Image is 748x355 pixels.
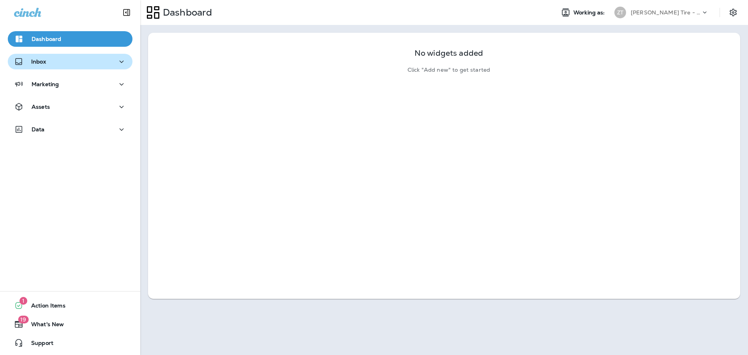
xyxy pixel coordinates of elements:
button: 19What's New [8,316,132,332]
span: Action Items [23,302,65,312]
button: Assets [8,99,132,115]
p: [PERSON_NAME] Tire - [GEOGRAPHIC_DATA] [631,9,701,16]
button: Collapse Sidebar [116,5,138,20]
p: Click "Add new" to get started [408,67,490,73]
p: Marketing [32,81,59,87]
span: Support [23,340,53,349]
p: Assets [32,104,50,110]
button: Marketing [8,76,132,92]
button: Support [8,335,132,351]
p: Dashboard [160,7,212,18]
span: 19 [18,316,28,323]
button: Inbox [8,54,132,69]
button: Settings [726,5,740,19]
p: Inbox [31,58,46,65]
span: What's New [23,321,64,330]
span: Working as: [573,9,607,16]
button: 1Action Items [8,298,132,313]
button: Dashboard [8,31,132,47]
button: Data [8,122,132,137]
div: ZT [614,7,626,18]
p: Dashboard [32,36,61,42]
span: 1 [19,297,27,305]
p: Data [32,126,45,132]
p: No widgets added [415,50,483,57]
